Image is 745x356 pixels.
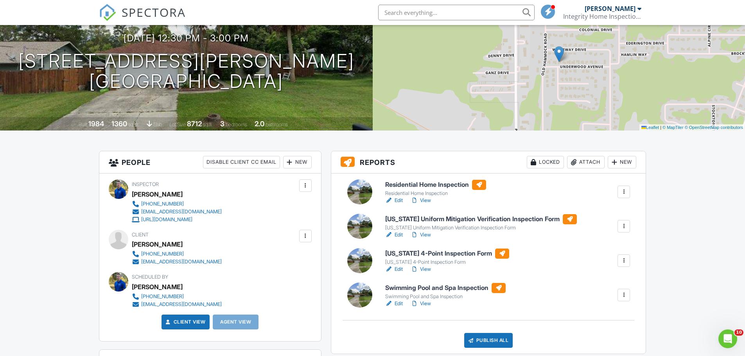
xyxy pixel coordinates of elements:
[203,156,280,168] div: Disable Client CC Email
[132,258,222,266] a: [EMAIL_ADDRESS][DOMAIN_NAME]
[169,122,186,127] span: Lot Size
[141,301,222,308] div: [EMAIL_ADDRESS][DOMAIN_NAME]
[203,122,213,127] span: sq.ft.
[385,259,509,265] div: [US_STATE] 4-Point Inspection Form
[153,122,162,127] span: slab
[128,122,139,127] span: sq. ft.
[132,274,168,280] span: Scheduled By
[141,251,184,257] div: [PHONE_NUMBER]
[99,11,186,27] a: SPECTORA
[411,197,431,204] a: View
[18,51,354,92] h1: [STREET_ADDRESS][PERSON_NAME] [GEOGRAPHIC_DATA]
[385,225,577,231] div: [US_STATE] Uniform Mitigation Verification Inspection Form
[226,122,247,127] span: bedrooms
[220,120,224,128] div: 3
[132,200,222,208] a: [PHONE_NUMBER]
[385,265,403,273] a: Edit
[79,122,87,127] span: Built
[411,300,431,308] a: View
[164,318,206,326] a: Client View
[734,329,743,336] span: 10
[385,231,403,239] a: Edit
[385,249,509,259] h6: [US_STATE] 4-Point Inspection Form
[132,301,222,308] a: [EMAIL_ADDRESS][DOMAIN_NAME]
[385,197,403,204] a: Edit
[385,180,486,190] h6: Residential Home Inspection
[266,122,288,127] span: bathrooms
[385,300,403,308] a: Edit
[411,231,431,239] a: View
[563,13,641,20] div: Integrity Home Inspections of Florida, LLC
[141,209,222,215] div: [EMAIL_ADDRESS][DOMAIN_NAME]
[111,120,127,128] div: 1360
[385,293,506,300] div: Swimming Pool and Spa Inspection
[385,283,506,300] a: Swimming Pool and Spa Inspection Swimming Pool and Spa Inspection
[132,293,222,301] a: [PHONE_NUMBER]
[132,181,159,187] span: Inspector
[132,281,183,293] div: [PERSON_NAME]
[331,151,646,174] h3: Reports
[99,151,321,174] h3: People
[141,293,184,300] div: [PHONE_NUMBER]
[122,4,186,20] span: SPECTORA
[132,188,183,200] div: [PERSON_NAME]
[132,250,222,258] a: [PHONE_NUMBER]
[641,125,659,130] a: Leaflet
[585,5,635,13] div: [PERSON_NAME]
[385,214,577,224] h6: [US_STATE] Uniform Mitigation Verification Inspection Form
[385,190,486,197] div: Residential Home Inspection
[662,125,684,130] a: © MapTiler
[132,238,183,250] div: [PERSON_NAME]
[718,329,737,348] iframe: Intercom live chat
[99,4,116,21] img: The Best Home Inspection Software - Spectora
[411,265,431,273] a: View
[385,249,509,266] a: [US_STATE] 4-Point Inspection Form [US_STATE] 4-Point Inspection Form
[283,156,312,168] div: New
[385,180,486,197] a: Residential Home Inspection Residential Home Inspection
[464,333,513,348] div: Publish All
[378,5,535,20] input: Search everything...
[132,232,149,238] span: Client
[685,125,743,130] a: © OpenStreetMap contributors
[141,216,192,223] div: [URL][DOMAIN_NAME]
[567,156,605,168] div: Attach
[88,120,104,128] div: 1984
[141,259,222,265] div: [EMAIL_ADDRESS][DOMAIN_NAME]
[132,216,222,224] a: [URL][DOMAIN_NAME]
[385,283,506,293] h6: Swimming Pool and Spa Inspection
[141,201,184,207] div: [PHONE_NUMBER]
[554,46,564,62] img: Marker
[255,120,264,128] div: 2.0
[187,120,202,128] div: 8712
[608,156,636,168] div: New
[124,33,249,43] h3: [DATE] 12:30 pm - 3:00 pm
[385,214,577,231] a: [US_STATE] Uniform Mitigation Verification Inspection Form [US_STATE] Uniform Mitigation Verifica...
[527,156,564,168] div: Locked
[660,125,661,130] span: |
[132,208,222,216] a: [EMAIL_ADDRESS][DOMAIN_NAME]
